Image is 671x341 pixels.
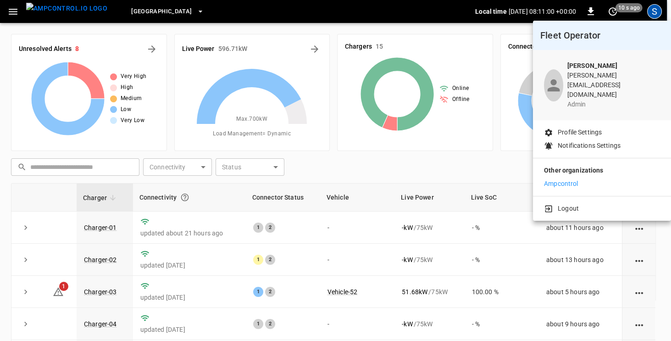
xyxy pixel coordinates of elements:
[567,62,617,69] b: [PERSON_NAME]
[540,28,664,43] h6: Fleet Operator
[567,71,660,100] p: [PERSON_NAME][EMAIL_ADDRESS][DOMAIN_NAME]
[558,128,602,137] p: Profile Settings
[544,69,563,101] div: profile-icon
[558,204,579,213] p: Logout
[544,179,578,189] p: Ampcontrol
[558,141,621,151] p: Notifications Settings
[567,100,660,109] p: admin
[544,166,660,179] p: Other organizations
